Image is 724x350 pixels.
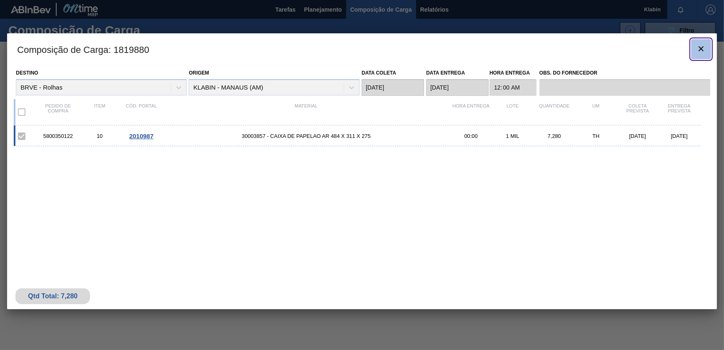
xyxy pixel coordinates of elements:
div: 7,280 [534,133,575,139]
div: Ir para o Pedido [120,132,162,140]
label: Obs. do Fornecedor [539,67,710,79]
div: Qtd Total: 7,280 [22,292,84,300]
div: Item [79,103,120,121]
div: Material [162,103,450,121]
div: [DATE] [617,133,659,139]
div: Coleta Prevista [617,103,659,121]
div: [DATE] [659,133,700,139]
label: Origem [189,70,209,76]
h3: Composição de Carga : 1819880 [7,33,717,65]
div: Cód. Portal [120,103,162,121]
label: Data coleta [362,70,396,76]
div: Pedido de compra [37,103,79,121]
label: Data entrega [426,70,465,76]
div: Entrega Prevista [659,103,700,121]
span: 30003857 - CAIXA DE PAPELAO AR 484 X 311 X 275 [162,133,450,139]
span: 2010987 [129,132,153,140]
label: Destino [16,70,38,76]
div: 1 MIL [492,133,534,139]
label: Hora Entrega [489,67,537,79]
div: Hora Entrega [450,103,492,121]
div: UM [575,103,617,121]
div: Quantidade [534,103,575,121]
div: Lote [492,103,534,121]
div: 10 [79,133,120,139]
input: dd/mm/yyyy [426,79,489,96]
div: 5800350122 [37,133,79,139]
div: TH [575,133,617,139]
input: dd/mm/yyyy [362,79,424,96]
div: 00:00 [450,133,492,139]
